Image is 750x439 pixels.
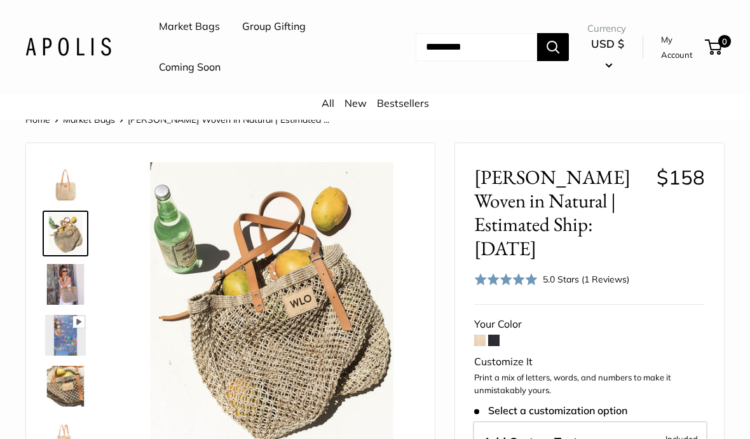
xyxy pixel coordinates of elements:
span: Select a customization option [474,405,627,417]
a: Mercado Woven in Natural | Estimated Ship: Oct. 19th [43,211,88,256]
img: Mercado Woven in Natural | Estimated Ship: Oct. 19th [45,264,86,305]
span: USD $ [591,37,624,50]
img: Apolis [25,38,111,56]
span: 0 [718,35,731,48]
p: Print a mix of letters, words, and numbers to make it unmistakably yours. [474,372,705,396]
button: Search [537,33,569,61]
a: Group Gifting [242,17,306,36]
span: [PERSON_NAME] Woven in Natural | Estimated Ship: [DATE] [474,165,647,260]
span: [PERSON_NAME] Woven in Natural | Estimated ... [128,114,329,125]
a: Coming Soon [159,58,221,77]
img: Mercado Woven in Natural | Estimated Ship: Oct. 19th [45,213,86,254]
a: New [344,97,367,109]
a: My Account [661,32,700,63]
a: Market Bags [63,114,115,125]
a: Home [25,114,50,125]
a: Mercado Woven in Natural | Estimated Ship: Oct. 19th [43,363,88,409]
a: All [322,97,334,109]
div: 5.0 Stars (1 Reviews) [474,270,629,288]
img: Mercado Woven in Natural | Estimated Ship: Oct. 19th [45,162,86,203]
a: Market Bags [159,17,220,36]
nav: Breadcrumb [25,111,329,128]
div: 5.0 Stars (1 Reviews) [543,272,629,286]
img: Mercado Woven in Natural | Estimated Ship: Oct. 19th [45,366,86,407]
a: Mercado Woven in Natural | Estimated Ship: Oct. 19th [43,160,88,206]
a: 0 [706,39,722,55]
span: $158 [657,165,705,190]
input: Search... [416,33,537,61]
a: Bestsellers [377,97,429,109]
a: Mercado Woven in Natural | Estimated Ship: Oct. 19th [43,312,88,358]
img: Mercado Woven in Natural | Estimated Ship: Oct. 19th [45,315,86,356]
div: Your Color [474,315,705,334]
button: USD $ [587,34,628,74]
a: Mercado Woven in Natural | Estimated Ship: Oct. 19th [43,261,88,307]
span: Currency [587,20,628,38]
div: Customize It [474,352,705,372]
